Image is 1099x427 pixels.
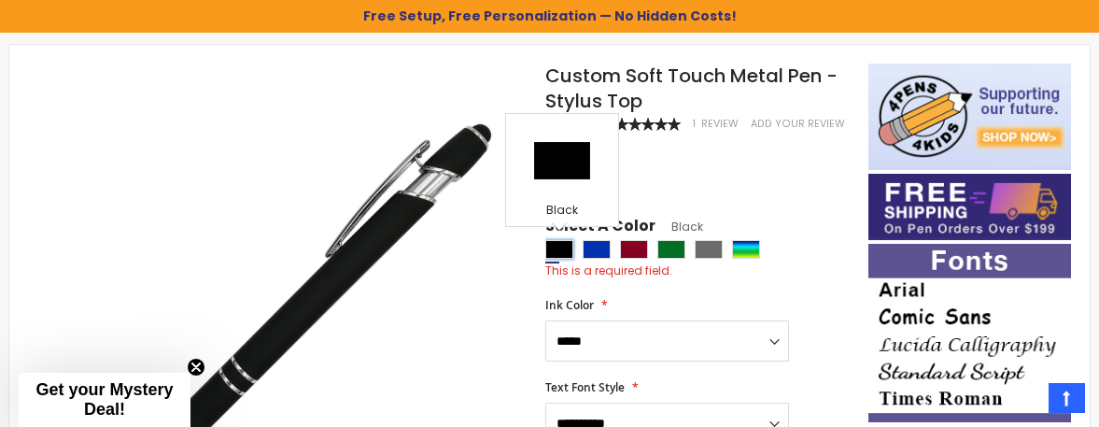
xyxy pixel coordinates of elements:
div: Black [511,203,613,221]
span: Review [701,117,739,131]
a: Add Your Review [751,117,845,131]
a: 1 Review [693,117,741,131]
span: Get your Mystery Deal! [35,380,173,419]
div: 100% [615,118,681,131]
div: Green [657,240,685,259]
img: Free shipping on orders over $199 [868,174,1071,240]
div: Burgundy [620,240,648,259]
img: 4pens 4 kids [868,64,1071,170]
img: font-personalization-examples [868,244,1071,421]
span: Black [655,219,703,235]
span: Custom Soft Touch Metal Pen - Stylus Top [545,63,838,114]
span: 1 [693,117,696,131]
span: Select A Color [545,216,655,241]
span: Ink Color [545,297,594,313]
div: Get your Mystery Deal!Close teaser [19,373,190,427]
a: Top [1049,383,1085,413]
span: Text Font Style [545,379,625,395]
button: Close teaser [187,358,205,377]
div: Blue [583,240,611,259]
div: Black [545,240,573,259]
div: Assorted [732,240,760,259]
div: This is a required field. [545,263,850,278]
div: Grey [695,240,723,259]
